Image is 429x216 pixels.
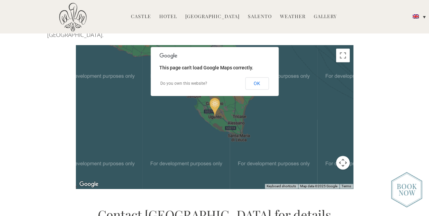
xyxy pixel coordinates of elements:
[300,184,337,188] span: Map data ©2025 Google
[341,184,351,188] a: Terms
[210,98,220,117] div: Castello di Ugento
[131,13,151,21] a: Castle
[336,156,350,170] button: Map camera controls
[59,3,86,32] img: Castello di Ugento
[245,77,269,90] button: OK
[413,14,419,18] img: English
[248,13,272,21] a: Salento
[159,13,177,21] a: Hotel
[78,180,100,189] a: Open this area in Google Maps (opens a new window)
[78,180,100,189] img: Google
[391,172,422,207] img: new-booknow.png
[267,184,296,189] button: Keyboard shortcuts
[314,13,337,21] a: Gallery
[185,13,240,21] a: [GEOGRAPHIC_DATA]
[280,13,306,21] a: Weather
[160,81,207,86] a: Do you own this website?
